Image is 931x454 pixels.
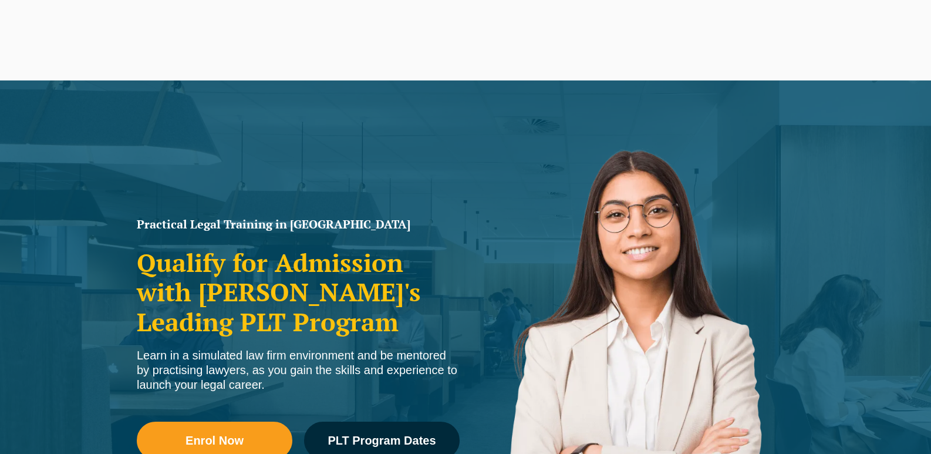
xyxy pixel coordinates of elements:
span: Enrol Now [185,435,244,446]
div: Learn in a simulated law firm environment and be mentored by practising lawyers, as you gain the ... [137,348,460,392]
h1: Practical Legal Training in [GEOGRAPHIC_DATA] [137,218,460,230]
h2: Qualify for Admission with [PERSON_NAME]'s Leading PLT Program [137,248,460,337]
span: PLT Program Dates [328,435,436,446]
